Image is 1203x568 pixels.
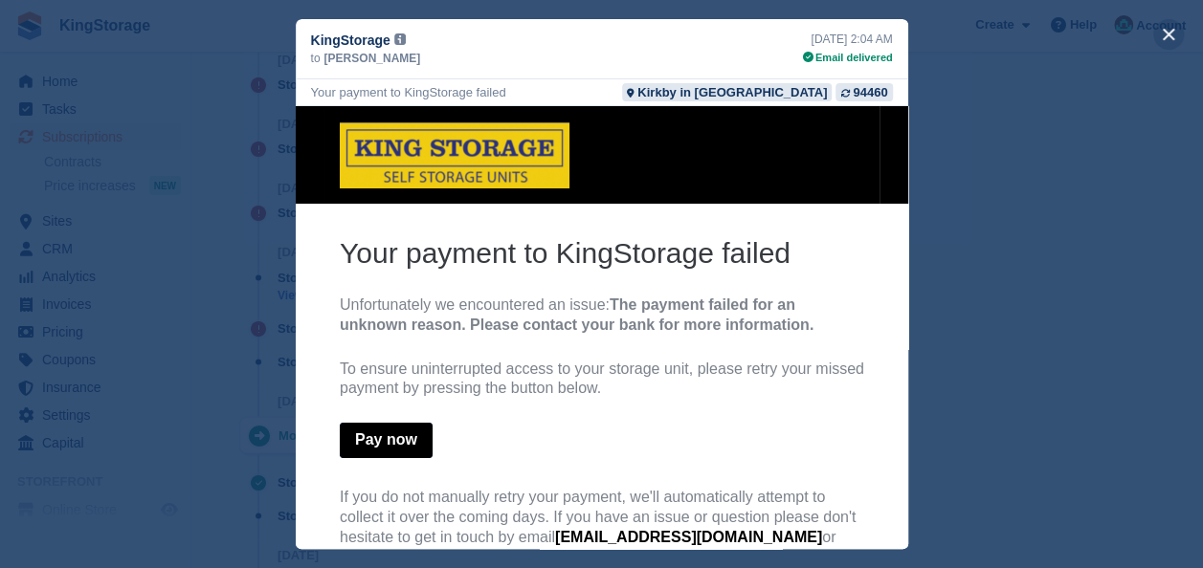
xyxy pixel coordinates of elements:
[853,83,887,101] div: 94460
[44,189,568,229] p: Unfortunately we encountered an issue:
[44,253,568,294] p: To ensure uninterrupted access to your storage unit, please retry your missed payment by pressing...
[803,31,893,48] div: [DATE] 2:04 AM
[44,382,568,461] p: If you do not manually retry your payment, we'll automatically attempt to collect it over the com...
[835,83,892,101] a: 94460
[44,190,518,227] b: The payment failed for an unknown reason. Please contact your bank for more information.
[44,16,274,82] img: KingStorage Logo
[44,128,568,165] h2: Your payment to KingStorage failed
[44,538,568,560] h6: Need help?
[44,317,137,352] a: Pay now
[87,442,185,458] a: 01623 440318
[311,31,390,50] span: KingStorage
[1153,19,1184,50] button: close
[637,83,827,101] div: Kirkby in [GEOGRAPHIC_DATA]
[394,33,406,45] img: icon-info-grey-7440780725fd019a000dd9b08b2336e03edf1995a4989e88bcd33f0948082b44.svg
[324,50,421,67] span: [PERSON_NAME]
[311,83,506,101] div: Your payment to KingStorage failed
[622,83,832,101] a: Kirkby in [GEOGRAPHIC_DATA]
[803,50,893,66] div: Email delivered
[311,50,321,67] span: to
[259,423,526,439] a: [EMAIL_ADDRESS][DOMAIN_NAME]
